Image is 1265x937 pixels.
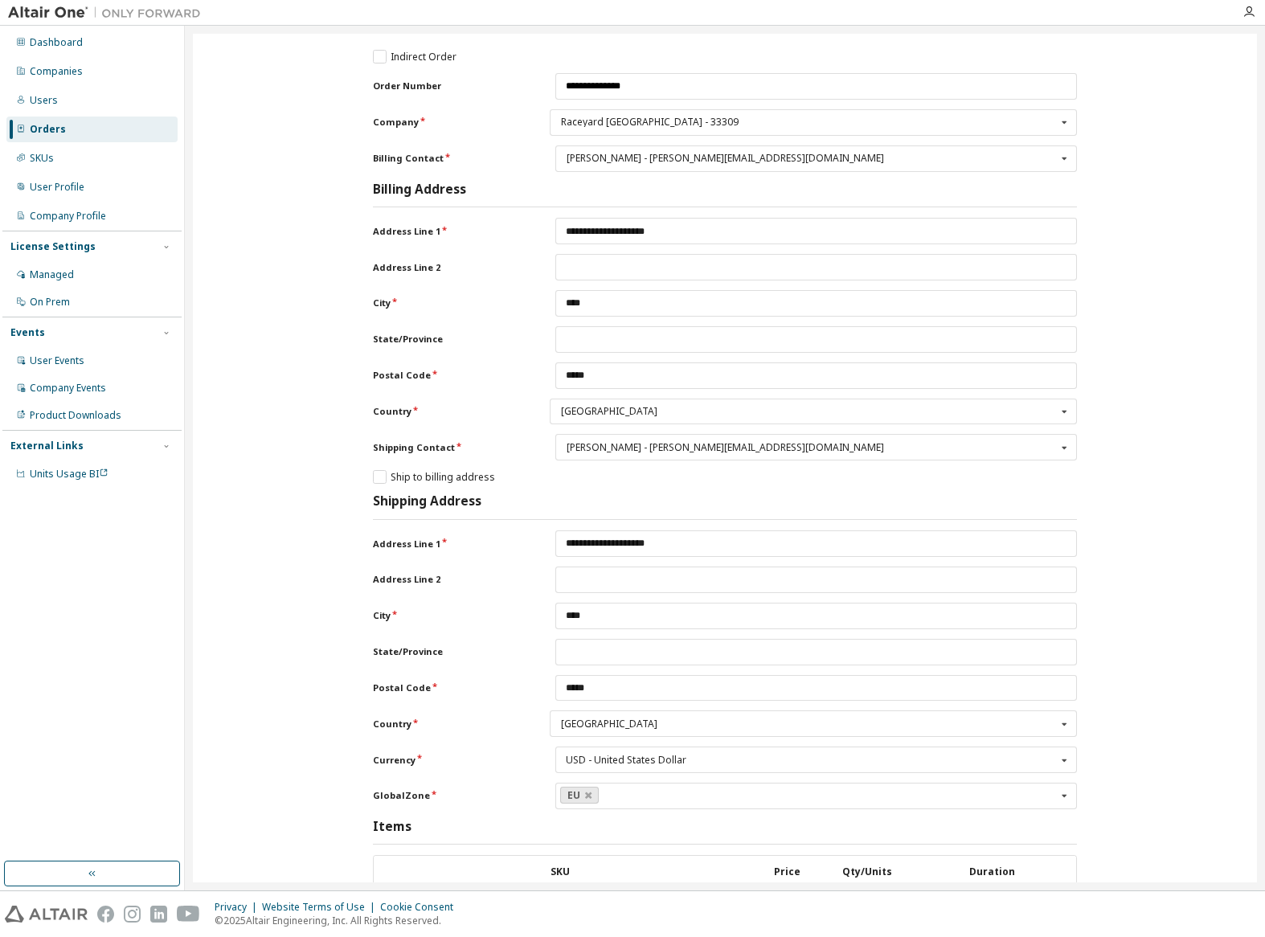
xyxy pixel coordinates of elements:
label: Address Line 2 [373,261,529,274]
input: Address Line 1 [555,218,1077,244]
div: Users [30,94,58,107]
label: Indirect Order [373,50,456,63]
div: Billing Contact [555,145,1077,172]
div: Privacy [215,901,262,914]
h3: Shipping Address [373,493,481,509]
label: Address Line 1 [373,225,529,238]
th: Duration [907,856,1076,887]
input: State/Province [555,639,1077,665]
label: City [373,297,529,309]
div: Raceyard [GEOGRAPHIC_DATA] - 33309 [561,117,1057,127]
div: Company Profile [30,210,106,223]
label: Country [373,718,522,730]
label: Shipping Contact [373,441,529,454]
label: City [373,609,529,622]
div: Currency [555,747,1077,773]
div: User Events [30,354,84,367]
img: linkedin.svg [150,906,167,923]
div: Companies [30,65,83,78]
div: Product Downloads [30,409,121,422]
div: On Prem [30,296,70,309]
div: SKUs [30,152,54,165]
label: Postal Code [373,681,529,694]
div: USD - United States Dollar [566,755,686,765]
img: altair_logo.svg [5,906,88,923]
div: [GEOGRAPHIC_DATA] [561,719,1057,729]
input: City [555,603,1077,629]
th: Qty/Units [827,856,907,887]
label: Country [373,405,522,418]
label: Ship to billing address [373,470,495,484]
label: Currency [373,754,529,767]
div: [PERSON_NAME] - [PERSON_NAME][EMAIL_ADDRESS][DOMAIN_NAME] [567,153,1056,163]
img: instagram.svg [124,906,141,923]
div: Managed [30,268,74,281]
th: Price [747,856,827,887]
input: State/Province [555,326,1077,353]
input: Address Line 1 [555,530,1077,557]
label: GlobalZone [373,789,529,802]
img: facebook.svg [97,906,114,923]
div: [GEOGRAPHIC_DATA] [561,407,1057,416]
label: Address Line 2 [373,573,529,586]
label: State/Province [373,645,529,658]
div: GlobalZone [555,783,1077,809]
label: State/Province [373,333,529,346]
div: License Settings [10,240,96,253]
h3: Items [373,819,411,835]
div: Shipping Contact [555,434,1077,460]
div: External Links [10,440,84,452]
img: Altair One [8,5,209,21]
input: City [555,290,1077,317]
h3: Billing Address [373,182,466,198]
div: User Profile [30,181,84,194]
div: Country [550,710,1077,737]
label: Company [373,116,522,129]
label: Address Line 1 [373,538,529,550]
div: Country [550,399,1077,425]
th: SKU [374,856,747,887]
input: Postal Code [555,362,1077,389]
label: Postal Code [373,369,529,382]
img: youtube.svg [177,906,200,923]
input: Address Line 2 [555,567,1077,593]
div: Company Events [30,382,106,395]
label: Billing Contact [373,152,529,165]
div: Events [10,326,45,339]
span: Units Usage BI [30,467,108,481]
label: Order Number [373,80,529,92]
div: Company [550,109,1077,136]
div: Dashboard [30,36,83,49]
p: © 2025 Altair Engineering, Inc. All Rights Reserved. [215,914,463,927]
div: [PERSON_NAME] - [PERSON_NAME][EMAIL_ADDRESS][DOMAIN_NAME] [567,443,1056,452]
div: Orders [30,123,66,136]
div: Website Terms of Use [262,901,380,914]
div: Cookie Consent [380,901,463,914]
input: Postal Code [555,675,1077,702]
input: Address Line 2 [555,254,1077,280]
a: EU [560,787,599,804]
